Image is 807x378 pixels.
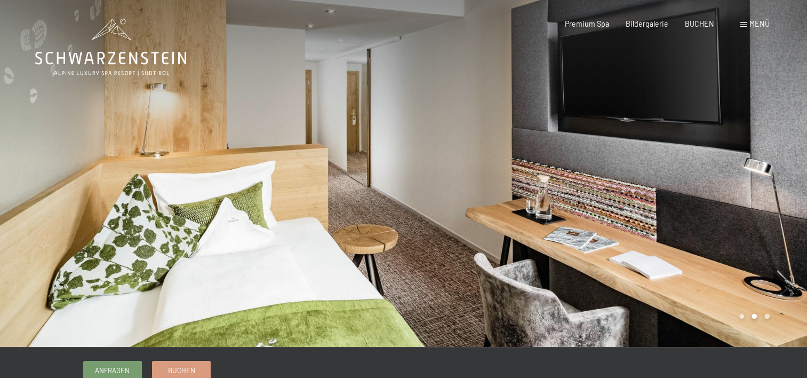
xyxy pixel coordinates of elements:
[168,366,195,375] span: Buchen
[626,19,668,28] a: Bildergalerie
[565,19,609,28] a: Premium Spa
[749,19,770,28] span: Menü
[95,366,130,375] span: Anfragen
[685,19,714,28] a: BUCHEN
